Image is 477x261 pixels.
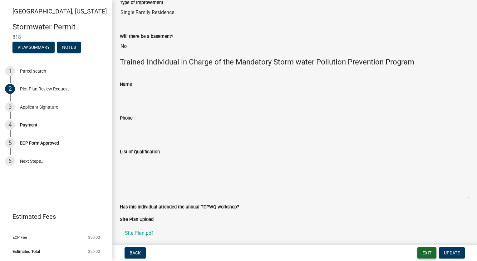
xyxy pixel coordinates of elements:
label: Type of Improvement [120,1,163,5]
div: Payment [20,123,37,127]
a: Estimated Fees [5,210,102,223]
span: ECP Fee [12,235,27,239]
span: 818 [12,34,100,40]
div: ECP Form Approved [20,141,59,145]
span: Update [444,250,460,255]
div: 3 [5,102,15,112]
div: Plot Plan Review Request [20,87,69,91]
h4: Trained Individual in Charge of the Mandatory Storm water Pollution Prevention Program [120,58,470,67]
label: List of Qualification [120,150,160,154]
span: Back [130,250,141,255]
label: Site Plan Upload [120,217,154,222]
span: $50.00 [88,235,100,239]
div: 1 [5,66,15,76]
button: Exit [417,247,436,258]
div: Applicant Signature [20,105,58,109]
wm-modal-confirm: Summary [12,45,55,50]
span: $50.00 [88,249,100,253]
div: 2 [5,84,15,94]
span: Estimated Total [12,249,40,253]
div: 4 [5,120,15,130]
label: Name [120,82,132,87]
span: [GEOGRAPHIC_DATA], [US_STATE] [12,8,107,15]
div: 6 [5,156,15,166]
button: Update [439,247,465,258]
div: 5 [5,138,15,148]
div: Parcel search [20,69,46,73]
label: Will there be a basement? [120,34,173,39]
button: View Summary [12,42,55,53]
button: Back [125,247,146,258]
a: Site Plan.pdf [120,226,470,241]
label: Has this individual attended the annual TCPWQ workshop? [120,205,239,209]
wm-modal-confirm: Notes [57,45,81,50]
button: Notes [57,42,81,53]
label: Phone [120,116,133,120]
h4: Stormwater Permit [12,23,107,32]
